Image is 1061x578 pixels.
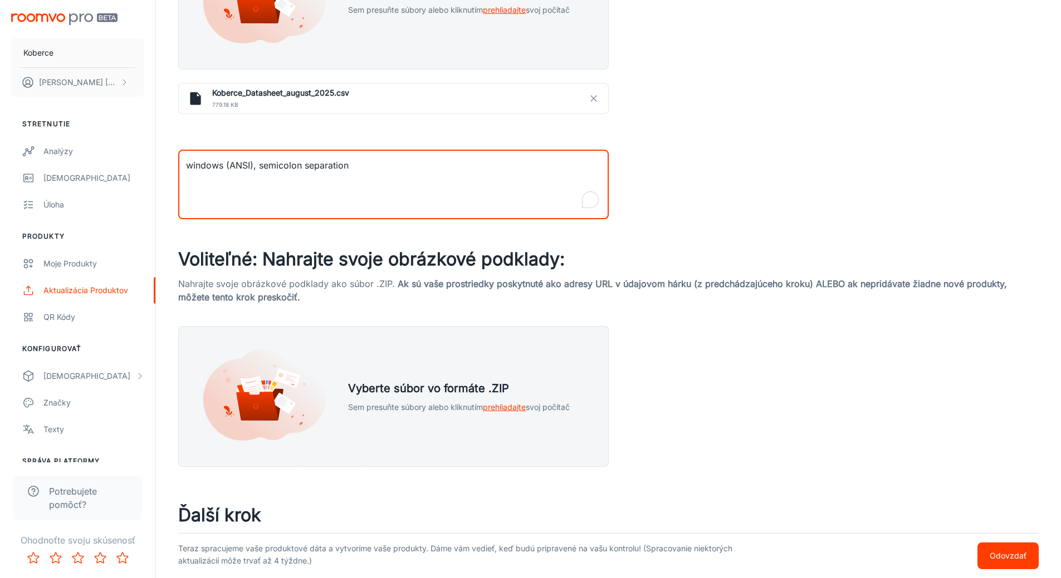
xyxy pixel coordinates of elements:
[45,547,67,569] button: Rate 2 star
[348,380,570,397] h5: Vyberte súbor vo formáte .ZIP
[111,547,134,569] button: Rate 5 star
[483,5,526,14] span: prehliadajte
[43,284,144,297] div: Aktualizácia produktov
[178,278,1007,303] span: Ak sú vaše prostriedky poskytnuté ako adresy URL v údajovom hárku (z predchádzajúceho kroku) ALEB...
[348,401,570,413] p: Sem presuňte súbory alebo kliknutím svoj počítač
[178,502,1039,528] h3: Ďalší krok
[178,246,1039,273] h3: Voliteľné: Nahrajte svoje obrázkové podklady:
[43,145,144,157] div: Analýzy
[43,370,135,382] div: [DEMOGRAPHIC_DATA]
[186,159,601,210] textarea: To enrich screen reader interactions, please activate Accessibility in Grammarly extension settings
[348,4,570,16] p: Sem presuňte súbory alebo kliknutím svoj počítač
[977,542,1039,569] button: Odovzdať
[39,76,118,88] p: [PERSON_NAME] [PERSON_NAME]
[43,397,144,409] div: Značky
[43,199,144,211] div: Úloha
[9,533,146,547] p: Ohodnoťte svoju skúsenosť
[11,13,118,25] img: Roomvo PRO Beta
[43,172,144,184] div: [DEMOGRAPHIC_DATA]
[178,277,1039,304] p: Nahrajte svoje obrázkové podklady ako súbor .ZIP.
[178,542,737,569] p: Teraz spracujeme vaše produktové dáta a vytvoríme vaše produkty. Dáme vám vedieť, keď budú pripra...
[23,47,53,59] p: Koberce
[483,402,526,412] span: prehliadajte
[22,547,45,569] button: Rate 1 star
[89,547,111,569] button: Rate 4 star
[11,38,144,67] button: Koberce
[49,485,129,511] span: Potrebujete pomôcť?
[43,311,144,323] div: QR kódy
[212,99,599,110] span: 779.18 kB
[178,326,609,467] div: Vyberte súbor vo formáte .ZIPSem presuňte súbory alebo kliknutímprehliadajtesvoj počítač
[11,68,144,97] button: [PERSON_NAME] [PERSON_NAME]
[67,547,89,569] button: Rate 3 star
[43,258,144,270] div: Moje produkty
[212,87,599,99] h6: Koberce_Datasheet_august_2025.csv
[990,550,1026,562] p: Odovzdať
[43,423,144,436] div: Texty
